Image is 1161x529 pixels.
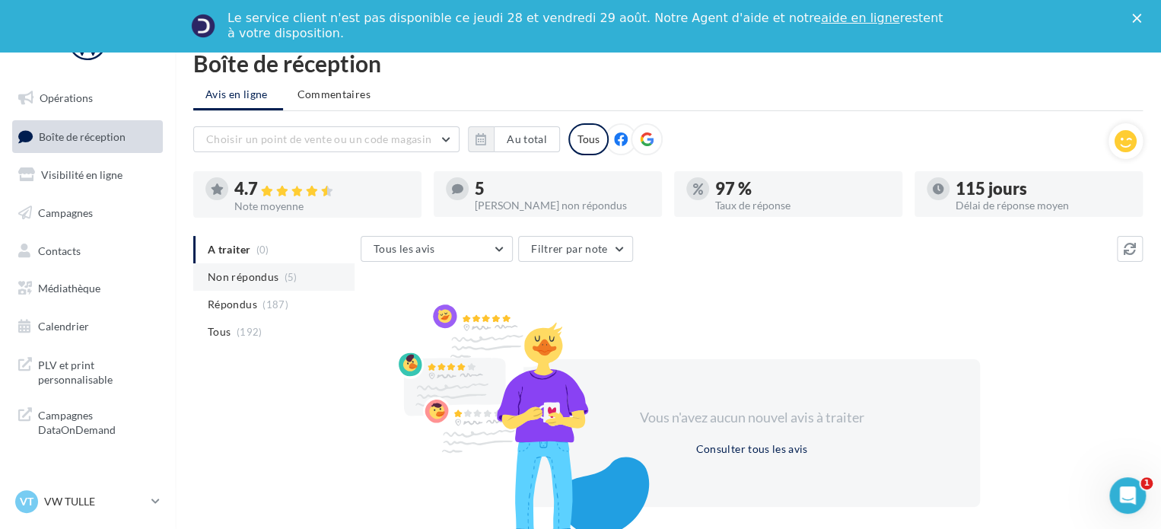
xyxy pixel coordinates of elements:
p: VW TULLE [44,494,145,509]
div: Tous [568,123,609,155]
div: 4.7 [234,180,409,198]
button: Au total [494,126,560,152]
span: Visibilité en ligne [41,168,122,181]
a: Campagnes [9,197,166,229]
div: Le service client n'est pas disponible ce jeudi 28 et vendredi 29 août. Notre Agent d'aide et not... [227,11,946,41]
a: Médiathèque [9,272,166,304]
div: Taux de réponse [715,200,890,211]
div: 115 jours [956,180,1131,197]
a: VT VW TULLE [12,487,163,516]
div: 97 % [715,180,890,197]
div: Fermer [1132,14,1147,23]
span: (192) [237,326,262,338]
span: Choisir un point de vente ou un code magasin [206,132,431,145]
span: Campagnes DataOnDemand [38,405,157,438]
span: Calendrier [38,320,89,333]
span: Tous [208,324,231,339]
a: Contacts [9,235,166,267]
div: Vous n'avez aucun nouvel avis à traiter [621,408,883,428]
span: Opérations [40,91,93,104]
a: Visibilité en ligne [9,159,166,191]
button: Au total [468,126,560,152]
span: PLV et print personnalisable [38,355,157,387]
span: Médiathèque [38,282,100,295]
span: VT [20,494,33,509]
div: Délai de réponse moyen [956,200,1131,211]
div: Boîte de réception [193,52,1143,75]
span: Contacts [38,244,81,257]
span: Non répondus [208,269,278,285]
iframe: Intercom live chat [1109,477,1146,514]
span: Commentaires [297,88,371,100]
button: Filtrer par note [518,236,633,262]
button: Choisir un point de vente ou un code magasin [193,126,460,152]
button: Tous les avis [361,236,513,262]
span: (187) [262,298,288,311]
span: Répondus [208,297,257,312]
div: Note moyenne [234,201,409,212]
span: Campagnes [38,206,93,219]
a: PLV et print personnalisable [9,349,166,394]
img: Profile image for Service-Client [191,14,215,38]
span: (5) [285,271,297,283]
a: aide en ligne [821,11,899,25]
span: 1 [1140,477,1153,489]
span: Boîte de réception [39,129,126,142]
a: Boîte de réception [9,120,166,153]
div: 5 [475,180,650,197]
a: Opérations [9,82,166,114]
a: Campagnes DataOnDemand [9,399,166,444]
div: [PERSON_NAME] non répondus [475,200,650,211]
a: Calendrier [9,311,166,343]
button: Consulter tous les avis [689,440,813,458]
span: Tous les avis [374,242,435,255]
